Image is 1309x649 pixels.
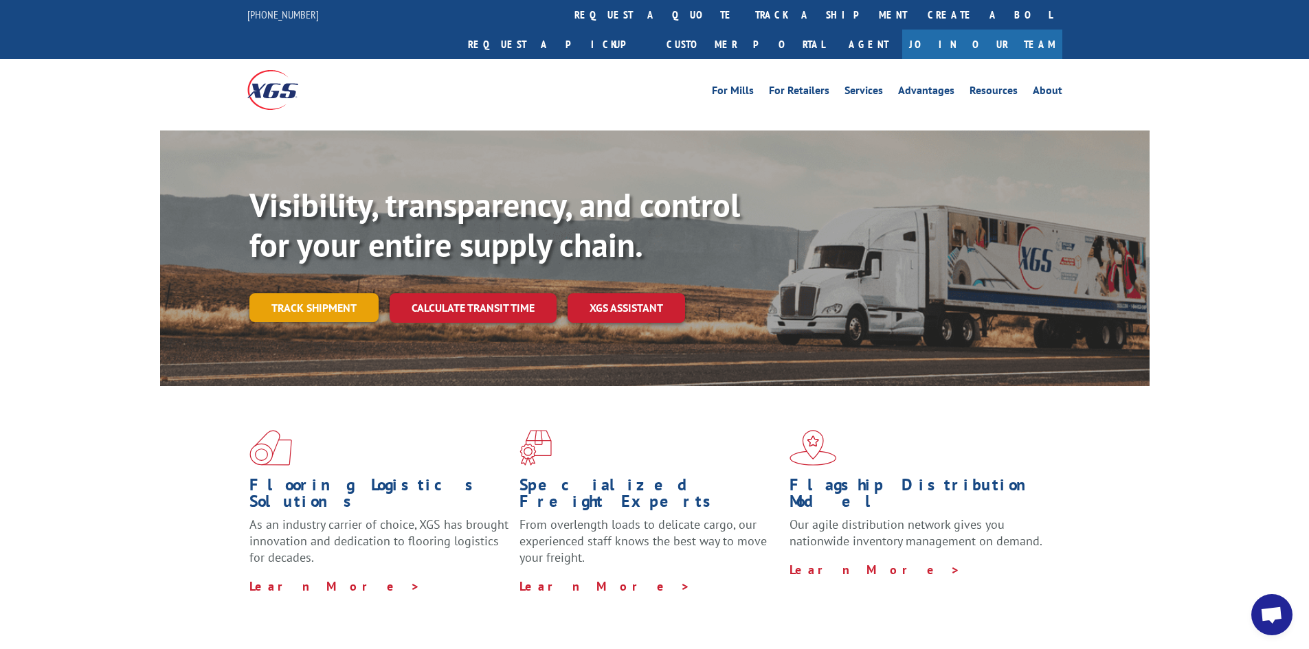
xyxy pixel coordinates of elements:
[249,430,292,466] img: xgs-icon-total-supply-chain-intelligence-red
[249,477,509,516] h1: Flooring Logistics Solutions
[458,30,656,59] a: Request a pickup
[844,85,883,100] a: Services
[898,85,954,100] a: Advantages
[790,516,1042,549] span: Our agile distribution network gives you nationwide inventory management on demand.
[1033,85,1062,100] a: About
[249,578,421,594] a: Learn More >
[249,183,740,266] b: Visibility, transparency, and control for your entire supply chain.
[519,477,779,516] h1: Specialized Freight Experts
[519,516,779,578] p: From overlength loads to delicate cargo, our experienced staff knows the best way to move your fr...
[835,30,902,59] a: Agent
[249,516,508,565] span: As an industry carrier of choice, XGS has brought innovation and dedication to flooring logistics...
[970,85,1018,100] a: Resources
[247,8,319,21] a: [PHONE_NUMBER]
[568,293,685,323] a: XGS ASSISTANT
[790,430,837,466] img: xgs-icon-flagship-distribution-model-red
[790,562,961,578] a: Learn More >
[712,85,754,100] a: For Mills
[390,293,557,323] a: Calculate transit time
[519,430,552,466] img: xgs-icon-focused-on-flooring-red
[902,30,1062,59] a: Join Our Team
[1251,594,1293,635] div: Open chat
[656,30,835,59] a: Customer Portal
[249,293,379,322] a: Track shipment
[519,578,691,594] a: Learn More >
[769,85,829,100] a: For Retailers
[790,477,1049,516] h1: Flagship Distribution Model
